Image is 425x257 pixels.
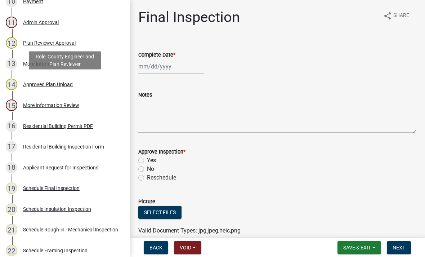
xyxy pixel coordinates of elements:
[138,9,240,26] h1: Final Inspection
[6,245,17,256] div: 22
[383,12,392,20] i: share
[6,17,17,28] div: 11
[6,120,17,132] div: 16
[23,82,73,87] div: Approved Plan Upload
[149,245,162,251] span: Back
[343,245,371,251] span: Save & Exit
[6,162,17,173] div: 18
[138,150,185,155] label: Approve Inspection
[387,241,411,254] button: Next
[23,124,93,129] div: Residential Building Permit PDF
[6,224,17,235] div: 21
[174,241,201,254] button: Void
[6,37,17,49] div: 12
[337,241,381,254] button: Save & Exit
[147,156,156,165] label: Yes
[6,99,17,111] div: 15
[23,207,91,212] div: Schedule Insulation Inspection
[138,59,204,74] input: mm/dd/yyyy
[147,173,176,182] label: Reschedule
[138,199,155,204] label: Picture
[23,144,104,149] div: Residential Building Inspection Form
[23,248,88,253] div: Schedule Framing Inspection
[144,241,168,254] button: Back
[138,93,152,98] label: Notes
[23,103,79,108] div: More Information Review
[6,141,17,152] div: 17
[23,40,76,45] div: Plan Reviewer Approval
[29,51,101,69] div: Role: County Engineer and Plan Reviewer
[393,12,409,20] span: Share
[138,53,175,58] label: Complete Date
[393,245,405,251] span: Next
[23,61,75,66] div: More Information Form
[147,165,154,173] label: No
[180,245,191,251] span: Void
[23,20,59,25] div: Admin Approval
[377,9,415,23] button: shareShare
[138,206,182,219] button: Select files
[6,182,17,194] div: 19
[23,186,80,191] div: Schedule Final Inspection
[6,58,17,70] div: 13
[6,203,17,215] div: 20
[23,165,98,170] div: Applicant Request for Inspections
[138,227,241,234] span: Valid Document Types: jpg,jpeg,heic,png
[6,79,17,90] div: 14
[23,227,118,232] div: Schedule Rough-in - Mechanical Inspection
